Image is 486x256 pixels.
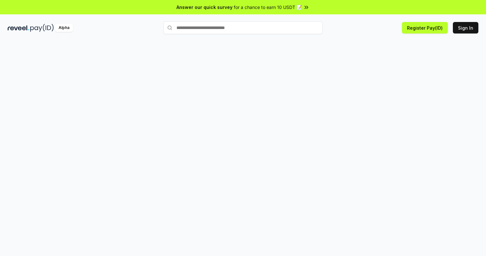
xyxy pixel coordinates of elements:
[234,4,302,11] span: for a chance to earn 10 USDT 📝
[176,4,232,11] span: Answer our quick survey
[30,24,54,32] img: pay_id
[8,24,29,32] img: reveel_dark
[55,24,73,32] div: Alpha
[402,22,448,33] button: Register Pay(ID)
[453,22,478,33] button: Sign In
